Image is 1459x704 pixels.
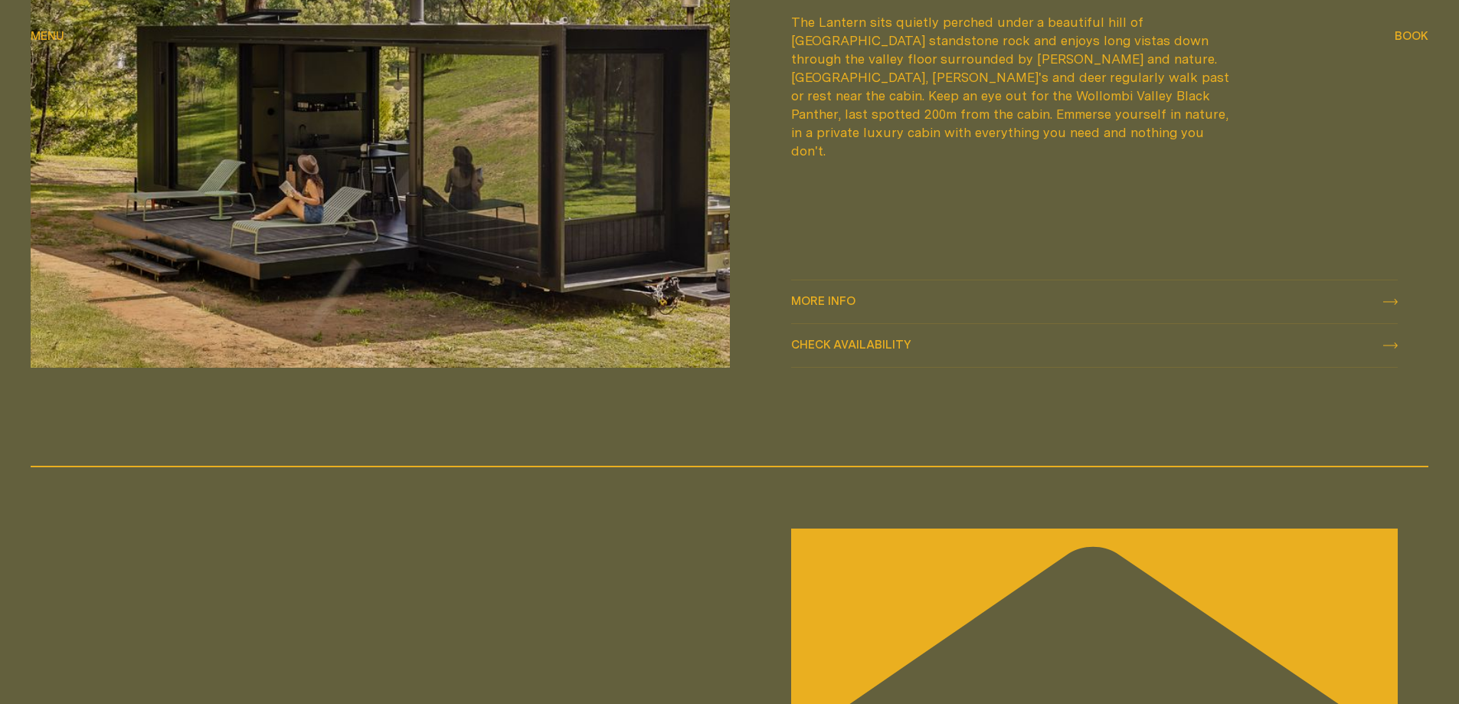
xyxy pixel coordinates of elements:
span: Book [1395,30,1428,41]
div: The Lantern sits quietly perched under a beautiful hill of [GEOGRAPHIC_DATA] standstone rock and ... [791,13,1232,160]
span: More info [791,295,855,306]
button: check availability [791,324,1398,367]
button: show menu [31,28,64,46]
a: More info [791,280,1398,323]
span: Check availability [791,339,911,350]
span: Menu [31,30,64,41]
button: show booking tray [1395,28,1428,46]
